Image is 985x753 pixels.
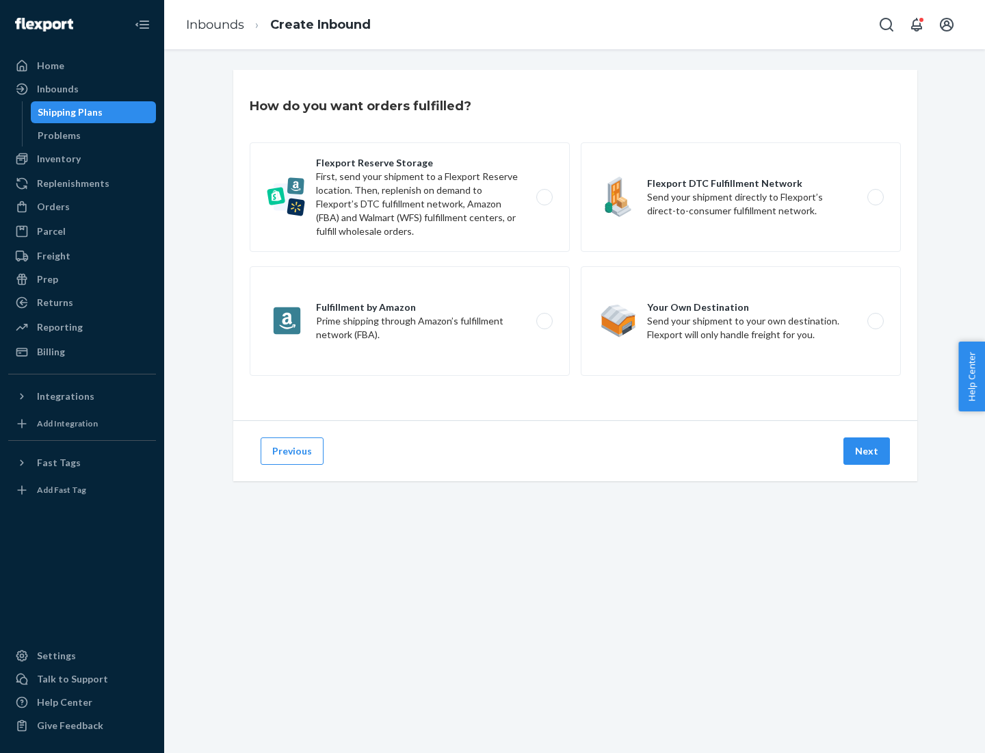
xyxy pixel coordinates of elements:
img: Flexport logo [15,18,73,31]
a: Problems [31,125,157,146]
a: Inventory [8,148,156,170]
a: Help Center [8,691,156,713]
a: Shipping Plans [31,101,157,123]
button: Previous [261,437,324,465]
div: Integrations [37,390,94,403]
div: Prep [37,272,58,286]
div: Fast Tags [37,456,81,470]
a: Add Integration [8,413,156,435]
div: Settings [37,649,76,663]
button: Open account menu [933,11,960,38]
a: Parcel [8,220,156,242]
a: Freight [8,245,156,267]
ol: breadcrumbs [175,5,382,45]
button: Give Feedback [8,715,156,737]
button: Help Center [958,342,985,411]
button: Close Navigation [129,11,156,38]
div: Inventory [37,152,81,166]
a: Create Inbound [270,17,371,32]
button: Next [843,437,890,465]
a: Settings [8,645,156,667]
a: Inbounds [8,78,156,100]
div: Help Center [37,695,92,709]
div: Inbounds [37,82,79,96]
a: Talk to Support [8,668,156,690]
div: Add Integration [37,418,98,429]
div: Problems [38,129,81,142]
div: Parcel [37,225,66,238]
div: Give Feedback [37,719,103,732]
a: Inbounds [186,17,244,32]
div: Add Fast Tag [37,484,86,496]
a: Replenishments [8,173,156,194]
div: Talk to Support [37,672,108,686]
div: Replenishments [37,177,109,190]
a: Reporting [8,316,156,338]
div: Returns [37,296,73,309]
div: Freight [37,249,70,263]
button: Open Search Box [873,11,900,38]
a: Billing [8,341,156,363]
button: Fast Tags [8,452,156,474]
a: Home [8,55,156,77]
a: Returns [8,292,156,314]
a: Prep [8,268,156,290]
button: Integrations [8,385,156,407]
div: Orders [37,200,70,214]
h3: How do you want orders fulfilled? [250,97,471,115]
a: Orders [8,196,156,218]
div: Billing [37,345,65,359]
div: Shipping Plans [38,105,103,119]
a: Add Fast Tag [8,479,156,501]
button: Open notifications [903,11,930,38]
div: Reporting [37,320,83,334]
div: Home [37,59,64,73]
